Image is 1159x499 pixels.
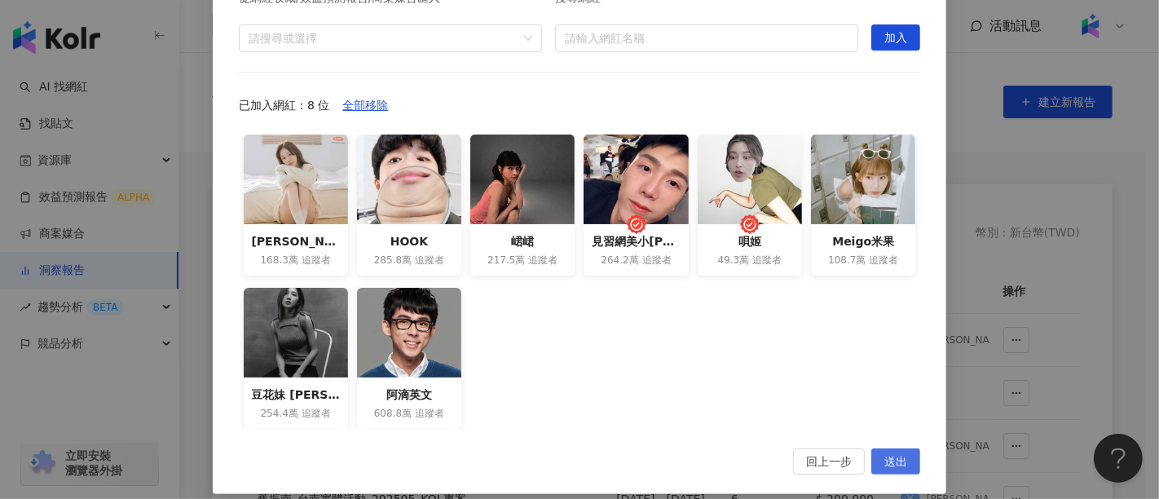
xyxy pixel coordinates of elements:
span: 217.5萬 [487,254,525,267]
span: 追蹤者 [642,254,672,267]
span: 254.4萬 [260,407,297,421]
div: HOOK [365,232,453,250]
span: 108.7萬 [828,254,866,267]
div: 見習網美小[PERSON_NAME] [592,232,680,250]
span: 追蹤者 [752,254,782,267]
button: 回上一步 [793,448,865,475]
span: 追蹤者 [415,407,444,421]
span: 608.8萬 [374,407,412,421]
span: 285.8萬 [374,254,412,267]
span: 追蹤者 [869,254,898,267]
button: 加入 [871,24,920,51]
span: 追蹤者 [415,254,444,267]
div: 唄姬 [706,232,794,250]
span: 49.3萬 [718,254,750,267]
span: 加入 [884,25,907,51]
button: 送出 [871,448,920,475]
span: 追蹤者 [529,254,558,267]
span: 168.3萬 [260,254,297,267]
div: 阿滴英文 [365,386,453,404]
span: 264.2萬 [601,254,638,267]
div: 豆花妹 [PERSON_NAME] [252,386,340,404]
span: 追蹤者 [302,254,331,267]
span: 追蹤者 [302,407,331,421]
span: 全部移除 [342,93,388,119]
span: 送出 [884,449,907,475]
div: Meigo米果 [819,232,907,250]
button: 全部移除 [329,92,401,118]
span: 回上一步 [806,449,852,475]
div: [PERSON_NAME] [252,232,340,250]
div: 峮峮 [478,232,566,250]
div: 已加入網紅：8 位 [239,92,920,118]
